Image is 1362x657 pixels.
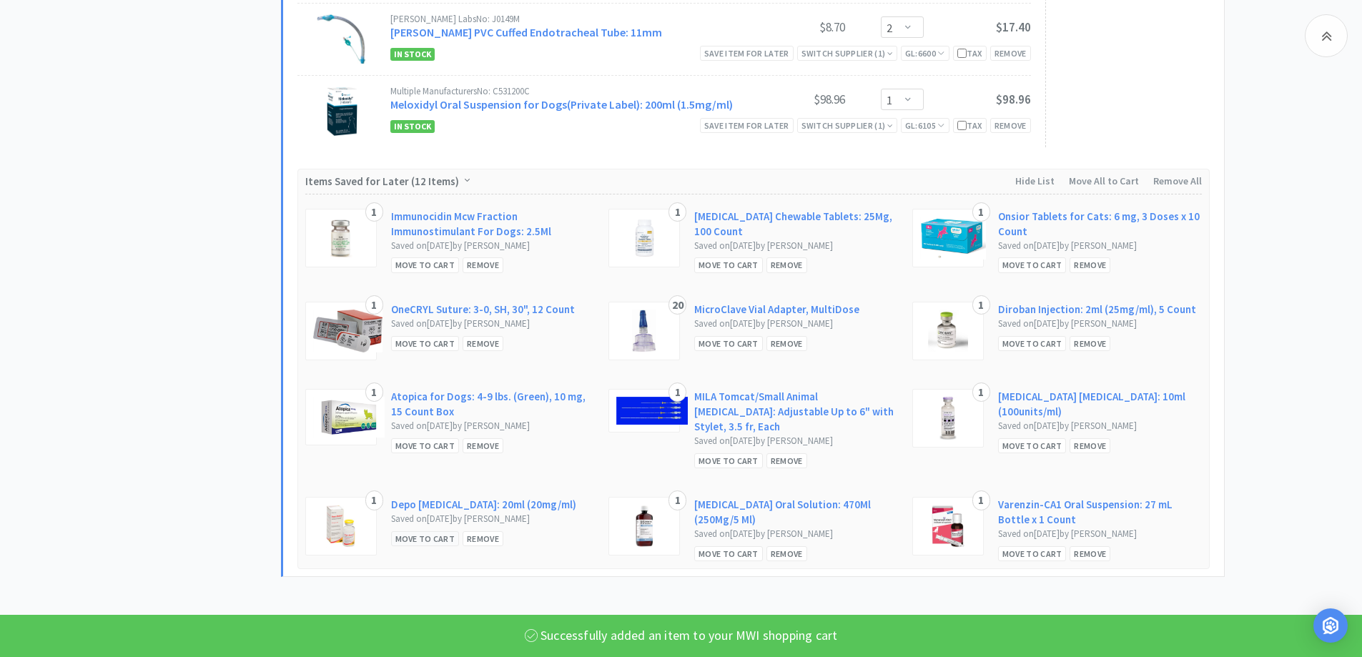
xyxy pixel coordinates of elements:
span: $17.40 [996,19,1031,35]
img: 7fcfe315ba964f1ab44655e123fda1a7_3737.png [317,14,367,64]
img: 9ddb80fea1134d5ea9dd709a7804c855_6244.png [327,217,353,260]
div: Move to Cart [694,336,763,351]
a: OneCRYL Suture: 3-0, SH, 30", 12 Count [391,302,575,317]
div: Remove [463,531,503,546]
div: Remove [1070,257,1110,272]
div: Remove [766,546,807,561]
div: Switch Supplier ( 1 ) [801,119,893,132]
div: 1 [668,490,686,510]
span: In Stock [390,48,435,61]
div: 1 [972,202,990,222]
div: $8.70 [738,19,845,36]
div: Move to Cart [391,531,460,546]
div: Move to Cart [391,438,460,453]
div: Tax [957,46,982,60]
div: Saved on [DATE] by [PERSON_NAME] [998,419,1202,434]
div: Remove [766,453,807,468]
a: Meloxidyl Oral Suspension for Dogs(Private Label): 200ml (1.5mg/ml) [390,97,733,112]
img: 7f02e02dc30442ecb2e4384b6a47abab_149906.png [920,217,986,260]
div: Remove [1070,546,1110,561]
span: GL: 6600 [905,48,945,59]
div: Remove [766,257,807,272]
div: 1 [365,382,383,402]
div: Saved on [DATE] by [PERSON_NAME] [998,239,1202,254]
div: Remove [766,336,807,351]
span: Hide List [1015,174,1055,187]
div: Open Intercom Messenger [1313,608,1348,643]
a: [MEDICAL_DATA] [MEDICAL_DATA]: 10ml (100units/ml) [998,389,1202,419]
img: 203b4f190c8e43b189b683506eac0810_6908.png [313,310,383,352]
div: Saved on [DATE] by [PERSON_NAME] [694,434,898,449]
div: Saved on [DATE] by [PERSON_NAME] [694,527,898,542]
span: Move All to Cart [1069,174,1139,187]
div: Move to Cart [391,257,460,272]
img: 20b0a996b71544ceae4cfad3bb4e364f_586010.png [927,505,969,548]
div: Move to Cart [391,336,460,351]
div: Tax [957,119,982,132]
a: Varenzin-CA1 Oral Suspension: 27 mL Bottle x 1 Count [998,497,1202,527]
img: 1b27e84c1f3b43cfa568cee45c29241c_173075.png [313,397,385,438]
div: Move to Cart [694,257,763,272]
img: 3e5f23ef45564bb898f2644aef8663c2_12773.png [616,397,688,425]
span: 12 Items [415,174,455,188]
div: Saved on [DATE] by [PERSON_NAME] [391,317,595,332]
span: $98.96 [996,92,1031,107]
a: Depo [MEDICAL_DATA]: 20ml (20mg/ml) [391,497,576,512]
div: Remove [463,257,503,272]
div: Multiple Manufacturers No: C531200C [390,87,738,96]
div: 1 [972,295,990,315]
div: Move to Cart [998,336,1067,351]
img: 2377d0e8066740ed8c9aa39e806cf796_353045.png [326,87,357,137]
div: Move to Cart [998,257,1067,272]
a: MicroClave Vial Adapter, MultiDose [694,302,859,317]
div: 20 [668,295,686,315]
div: Switch Supplier ( 1 ) [801,46,893,60]
img: 46c7adf86125413ea94bcf3ac1dda1ca_538690.png [632,217,657,260]
div: Remove [463,336,503,351]
div: Saved on [DATE] by [PERSON_NAME] [694,239,898,254]
a: [MEDICAL_DATA] Oral Solution: 470Ml (250Mg/5 Ml) [694,497,898,527]
div: 1 [972,490,990,510]
span: In Stock [390,120,435,133]
div: Move to Cart [694,453,763,468]
div: Saved on [DATE] by [PERSON_NAME] [391,419,595,434]
div: Move to Cart [694,546,763,561]
span: Items Saved for Later ( ) [305,174,463,188]
div: Saved on [DATE] by [PERSON_NAME] [998,527,1202,542]
div: Move to Cart [998,438,1067,453]
a: MILA Tomcat/Small Animal [MEDICAL_DATA]: Adjustable Up to 6" with Stylet, 3.5 fr, Each [694,389,898,434]
div: [PERSON_NAME] Labs No: J0149M [390,14,738,24]
div: Saved on [DATE] by [PERSON_NAME] [998,317,1202,332]
div: 1 [668,202,686,222]
div: 1 [365,202,383,222]
div: Remove [463,438,503,453]
div: Save item for later [700,46,794,61]
img: e90e8a2797354ec8853ef2c1e4ea77b8_13244.png [939,397,957,440]
div: Save item for later [700,118,794,133]
div: Remove [1070,336,1110,351]
a: [PERSON_NAME] PVC Cuffed Endotracheal Tube: 11mm [390,25,662,39]
a: [MEDICAL_DATA] Chewable Tablets: 25Mg, 100 Count [694,209,898,239]
a: Diroban Injection: 2ml (25mg/ml), 5 Count [998,302,1196,317]
div: 1 [668,382,686,402]
img: 077a1c0ae645428e9485c90d8aa872ee_18303.png [632,310,656,352]
div: Remove [1070,438,1110,453]
span: Remove All [1153,174,1202,187]
a: Atopica for Dogs: 4-9 lbs. (Green), 10 mg, 15 Count Box [391,389,595,419]
div: $98.96 [738,91,845,108]
img: ed0664083c9f40528aff2eb2f7a0b3ab_221721.png [928,310,968,352]
div: 1 [365,295,383,315]
span: GL: 6105 [905,120,945,131]
img: 2e70a740b6be45aa84fe988424c6873a_134.png [326,505,355,548]
div: Move to Cart [998,546,1067,561]
a: Onsior Tablets for Cats: 6 mg, 3 Doses x 10 Count [998,209,1202,239]
div: Remove [990,46,1031,61]
div: Saved on [DATE] by [PERSON_NAME] [694,317,898,332]
div: Remove [990,118,1031,133]
a: Immunocidin Mcw Fraction Immunostimulant For Dogs: 2.5Ml [391,209,595,239]
div: Saved on [DATE] by [PERSON_NAME] [391,239,595,254]
div: Saved on [DATE] by [PERSON_NAME] [391,512,595,527]
div: 1 [972,382,990,402]
div: 1 [365,490,383,510]
img: 3ab9c28bff694556a730d4449d128b3a_226415.png [632,505,656,548]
